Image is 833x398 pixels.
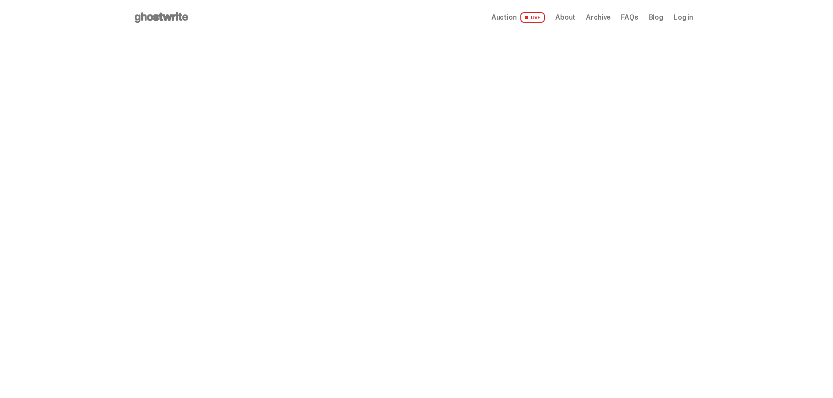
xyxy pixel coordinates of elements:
a: Log in [674,14,693,21]
a: Archive [586,14,610,21]
span: LIVE [520,12,545,23]
a: About [555,14,575,21]
a: Auction LIVE [491,12,545,23]
span: Auction [491,14,517,21]
a: Blog [649,14,663,21]
a: FAQs [621,14,638,21]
